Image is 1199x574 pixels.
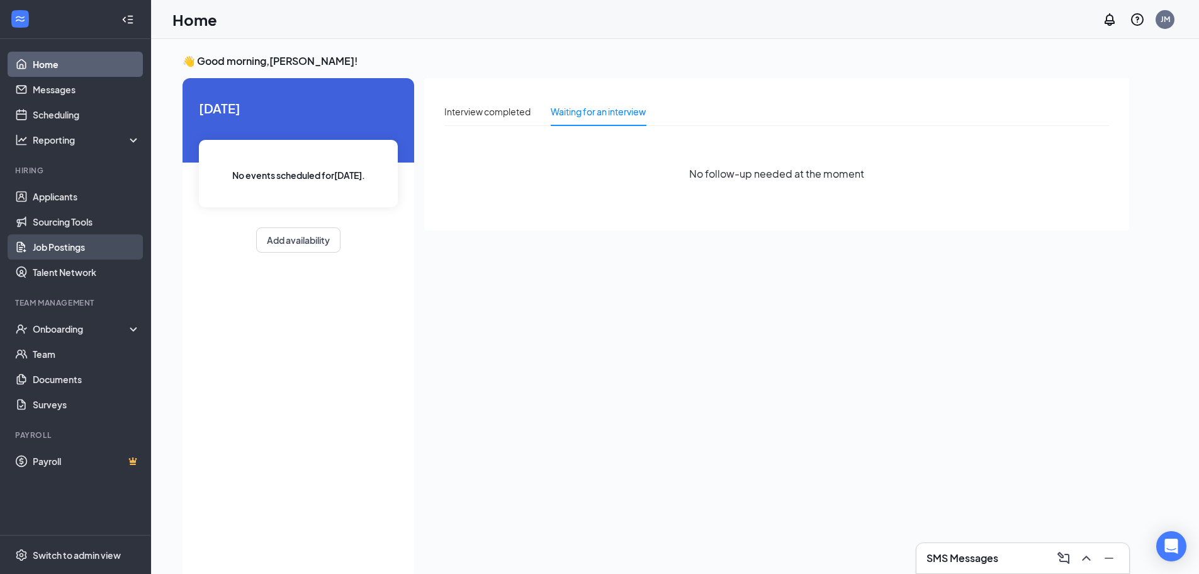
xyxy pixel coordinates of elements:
[33,392,140,417] a: Surveys
[1054,548,1074,568] button: ComposeMessage
[33,260,140,285] a: Talent Network
[444,105,531,118] div: Interview completed
[1099,548,1119,568] button: Minimize
[15,165,138,176] div: Hiring
[15,297,138,308] div: Team Management
[33,367,140,392] a: Documents
[926,551,998,565] h3: SMS Messages
[15,549,28,561] svg: Settings
[199,98,398,118] span: [DATE]
[15,134,28,146] svg: Analysis
[33,102,140,127] a: Scheduling
[33,234,140,260] a: Job Postings
[33,549,121,561] div: Switch to admin view
[1101,551,1117,566] svg: Minimize
[551,105,646,118] div: Waiting for an interview
[1076,548,1096,568] button: ChevronUp
[1156,531,1186,561] div: Open Intercom Messenger
[33,52,140,77] a: Home
[1161,14,1170,25] div: JM
[33,342,140,367] a: Team
[121,13,134,26] svg: Collapse
[232,168,365,182] span: No events scheduled for [DATE] .
[33,323,130,335] div: Onboarding
[15,430,138,440] div: Payroll
[1130,12,1145,27] svg: QuestionInfo
[172,9,217,30] h1: Home
[1056,551,1071,566] svg: ComposeMessage
[33,209,140,234] a: Sourcing Tools
[33,77,140,102] a: Messages
[689,166,864,181] span: No follow-up needed at the moment
[256,227,341,253] button: Add availability
[183,54,1129,68] h3: 👋 Good morning, [PERSON_NAME] !
[33,184,140,209] a: Applicants
[1079,551,1094,566] svg: ChevronUp
[33,134,141,146] div: Reporting
[15,323,28,335] svg: UserCheck
[1102,12,1117,27] svg: Notifications
[14,13,26,25] svg: WorkstreamLogo
[33,449,140,474] a: PayrollCrown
